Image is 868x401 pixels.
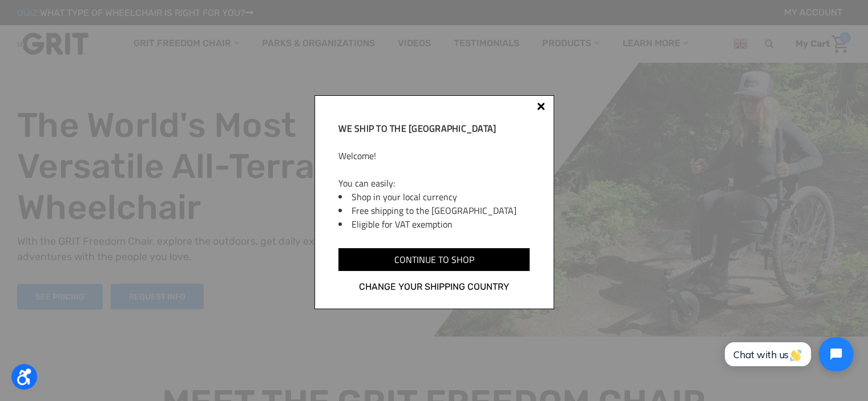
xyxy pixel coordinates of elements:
input: Continue to shop [338,248,529,271]
a: Change your shipping country [338,280,529,294]
span: Phone Number [189,47,251,58]
li: Free shipping to the [GEOGRAPHIC_DATA] [352,204,529,217]
iframe: Tidio Chat [712,327,863,381]
h2: We ship to the [GEOGRAPHIC_DATA] [338,121,529,135]
p: Welcome! [338,149,529,163]
p: You can easily: [338,176,529,190]
li: Eligible for VAT exemption [352,217,529,231]
li: Shop in your local currency [352,190,529,204]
